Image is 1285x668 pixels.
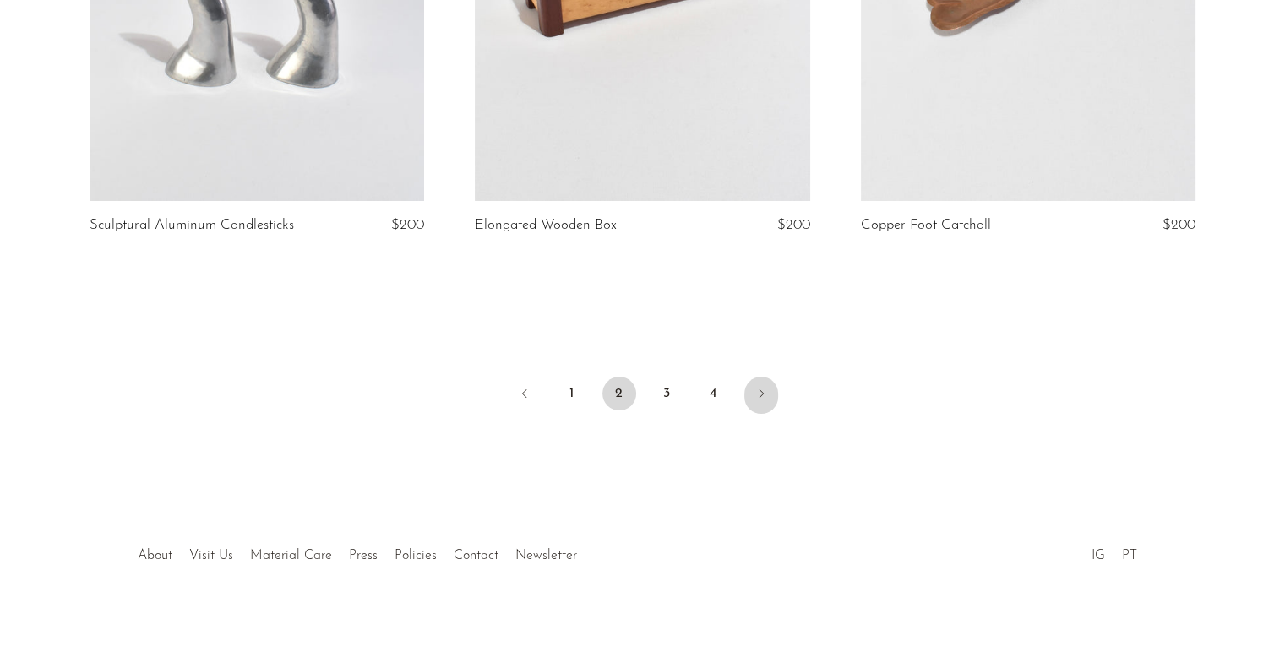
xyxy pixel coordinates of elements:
a: About [138,549,172,562]
span: $200 [1162,218,1195,232]
a: Visit Us [189,549,233,562]
a: Elongated Wooden Box [475,218,617,233]
a: Copper Foot Catchall [861,218,991,233]
span: $200 [777,218,810,232]
ul: Social Medias [1083,535,1146,568]
a: Press [349,549,378,562]
a: 3 [650,377,683,410]
a: Sculptural Aluminum Candlesticks [90,218,294,233]
a: PT [1122,549,1137,562]
a: IG [1092,549,1105,562]
a: 4 [697,377,731,410]
a: Policies [395,549,437,562]
span: 2 [602,377,636,410]
a: 1 [555,377,589,410]
ul: Quick links [129,535,585,568]
a: Next [744,377,778,414]
a: Contact [454,549,498,562]
span: $200 [391,218,424,232]
a: Previous [508,377,542,414]
a: Material Care [250,549,332,562]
